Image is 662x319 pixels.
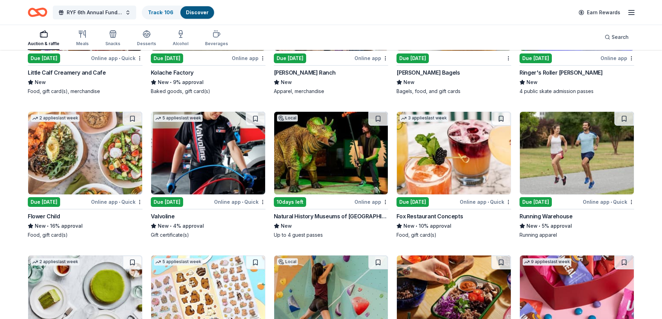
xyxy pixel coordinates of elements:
span: • [488,199,489,205]
span: • [539,223,541,229]
div: Bagels, food, and gift cards [397,88,511,95]
div: Due [DATE] [274,53,306,63]
div: 5% approval [520,222,634,230]
span: New [35,222,46,230]
div: Food, gift card(s) [28,232,142,238]
button: Meals [76,27,89,50]
div: Due [DATE] [28,53,60,63]
div: 4% approval [151,222,265,230]
div: Up to 4 guest passes [274,232,389,238]
div: Baked goods, gift card(s) [151,88,265,95]
span: New [158,222,169,230]
div: Online app [354,198,388,206]
span: New [526,222,538,230]
span: • [47,223,49,229]
a: Image for Flower Child2 applieslast weekDue [DATE]Online app•QuickFlower ChildNew•16% approvalFoo... [28,111,142,238]
span: New [281,222,292,230]
div: [PERSON_NAME] Bagels [397,68,460,77]
div: Little Calf Creamery and Cafe [28,68,106,77]
div: 10 days left [274,197,306,207]
div: Snacks [105,41,120,47]
img: Image for Valvoline [151,112,265,194]
div: 10% approval [397,222,511,230]
span: • [242,199,243,205]
button: Beverages [205,27,228,50]
div: Local [277,115,298,121]
span: • [119,199,120,205]
div: Flower Child [28,212,60,220]
div: Due [DATE] [28,197,60,207]
a: Image for Fox Restaurant Concepts3 applieslast weekDue [DATE]Online app•QuickFox Restaurant Conce... [397,111,511,238]
span: New [526,78,538,86]
div: Online app [354,54,388,62]
div: Due [DATE] [520,197,552,207]
button: Alcohol [173,27,188,50]
a: Earn Rewards [574,6,624,19]
button: Desserts [137,27,156,50]
img: Image for Natural History Museums of Los Angeles County [274,112,388,194]
div: Food, gift card(s), merchandise [28,88,142,95]
div: Kolache Factory [151,68,194,77]
span: New [403,222,415,230]
div: Fox Restaurant Concepts [397,212,463,220]
div: Apparel, merchandise [274,88,389,95]
span: New [281,78,292,86]
div: 5 applies last week [154,258,203,266]
div: Natural History Museums of [GEOGRAPHIC_DATA] [274,212,389,220]
div: Due [DATE] [397,197,429,207]
div: 9 applies last week [523,258,571,266]
img: Image for Running Warehouse [520,112,634,194]
div: 5 applies last week [154,115,203,122]
div: Desserts [137,41,156,47]
div: Online app Quick [214,198,265,206]
button: Track· 106Discover [142,6,215,19]
div: 16% approval [28,222,142,230]
div: 2 applies last week [31,115,80,122]
a: Home [28,4,47,20]
div: 3 applies last week [400,115,448,122]
div: Meals [76,41,89,47]
div: Online app Quick [460,198,511,206]
button: Snacks [105,27,120,50]
div: Valvoline [151,212,174,220]
div: Running apparel [520,232,634,238]
span: • [170,223,172,229]
div: Running Warehouse [520,212,572,220]
a: Image for Natural History Museums of Los Angeles CountyLocal10days leftOnline appNatural History ... [274,111,389,238]
div: Online app Quick [583,198,634,206]
div: Alcohol [173,41,188,47]
div: Online app Quick [91,198,142,206]
img: Image for Flower Child [28,112,142,194]
span: New [403,78,415,86]
div: 2 applies last week [31,258,80,266]
div: Due [DATE] [397,53,429,63]
button: RYF 6th Annual Fundraiser Gala - Lights, Camera, Auction! [53,6,136,19]
a: Image for Running WarehouseDue [DATE]Online app•QuickRunning WarehouseNew•5% approvalRunning apparel [520,111,634,238]
div: 4 public skate admission passes [520,88,634,95]
div: Online app Quick [91,54,142,62]
div: Ringer's Roller [PERSON_NAME] [520,68,603,77]
a: Track· 106 [148,9,173,15]
span: New [35,78,46,86]
img: Image for Fox Restaurant Concepts [397,112,511,194]
button: Search [599,30,634,44]
a: Discover [186,9,209,15]
div: 9% approval [151,78,265,86]
div: [PERSON_NAME] Ranch [274,68,336,77]
button: Auction & raffle [28,27,59,50]
div: Local [277,258,298,265]
span: • [170,79,172,85]
a: Image for Valvoline5 applieslast weekDue [DATE]Online app•QuickValvolineNew•4% approvalGift certi... [151,111,265,238]
div: Auction & raffle [28,41,59,47]
span: • [416,223,418,229]
div: Online app [232,54,265,62]
div: Food, gift card(s) [397,232,511,238]
span: Search [612,33,629,41]
div: Due [DATE] [151,53,183,63]
div: Beverages [205,41,228,47]
span: RYF 6th Annual Fundraiser Gala - Lights, Camera, Auction! [67,8,122,17]
span: New [158,78,169,86]
div: Due [DATE] [151,197,183,207]
div: Online app [600,54,634,62]
div: Gift certificate(s) [151,232,265,238]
